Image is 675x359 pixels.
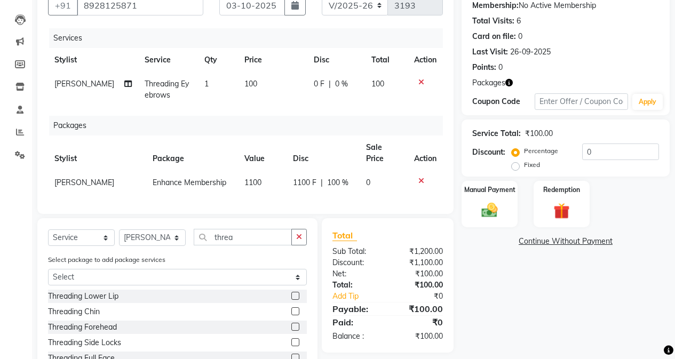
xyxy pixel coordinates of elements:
span: | [329,78,331,90]
div: Points: [472,62,496,73]
div: Coupon Code [472,96,535,107]
div: Discount: [472,147,505,158]
div: 6 [517,15,521,27]
img: _gift.svg [549,201,575,221]
th: Price [238,48,307,72]
th: Package [146,135,238,171]
div: Discount: [324,257,388,268]
span: 100 [244,79,257,89]
span: 1100 F [293,177,316,188]
div: ₹100.00 [387,331,451,342]
div: Payable: [324,302,388,315]
div: 0 [498,62,503,73]
div: ₹0 [398,291,451,302]
div: ₹1,100.00 [387,257,451,268]
label: Manual Payment [464,185,515,195]
input: Enter Offer / Coupon Code [535,93,628,110]
label: Percentage [524,146,558,156]
a: Continue Without Payment [464,236,668,247]
span: 0 % [335,78,348,90]
span: 100 % [327,177,348,188]
th: Action [408,48,443,72]
label: Select package to add package services [48,255,165,265]
a: Add Tip [324,291,398,302]
div: Total Visits: [472,15,514,27]
th: Service [138,48,198,72]
div: ₹0 [387,316,451,329]
div: Total: [324,280,388,291]
div: Threading Forehead [48,322,117,333]
span: Total [332,230,357,241]
th: Qty [198,48,238,72]
img: _cash.svg [477,201,503,220]
div: Threading Side Locks [48,337,121,348]
span: Packages [472,77,505,89]
div: 26-09-2025 [510,46,551,58]
span: Threading Eyebrows [145,79,189,100]
input: Search or Scan [194,229,292,245]
span: 0 [366,178,370,187]
span: [PERSON_NAME] [54,178,114,187]
span: [PERSON_NAME] [54,79,114,89]
div: ₹100.00 [387,280,451,291]
div: Balance : [324,331,388,342]
div: Sub Total: [324,246,388,257]
div: Paid: [324,316,388,329]
div: ₹100.00 [387,268,451,280]
th: Total [365,48,408,72]
div: Net: [324,268,388,280]
span: 1100 [244,178,261,187]
th: Stylist [48,135,146,171]
th: Stylist [48,48,138,72]
span: 0 F [314,78,324,90]
span: 100 [371,79,384,89]
th: Disc [307,48,365,72]
div: ₹1,200.00 [387,246,451,257]
span: 1 [204,79,209,89]
label: Fixed [524,160,540,170]
button: Apply [632,94,663,110]
th: Action [408,135,443,171]
div: Threading Lower Lip [48,291,118,302]
div: Last Visit: [472,46,508,58]
div: Service Total: [472,128,521,139]
div: 0 [518,31,522,42]
div: Threading Chin [48,306,100,317]
div: ₹100.00 [387,302,451,315]
th: Disc [287,135,360,171]
div: Packages [49,116,451,135]
div: Card on file: [472,31,516,42]
label: Redemption [543,185,580,195]
span: Enhance Membership [153,178,226,187]
div: Services [49,28,451,48]
span: | [321,177,323,188]
th: Value [238,135,287,171]
th: Sale Price [360,135,408,171]
div: ₹100.00 [525,128,553,139]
